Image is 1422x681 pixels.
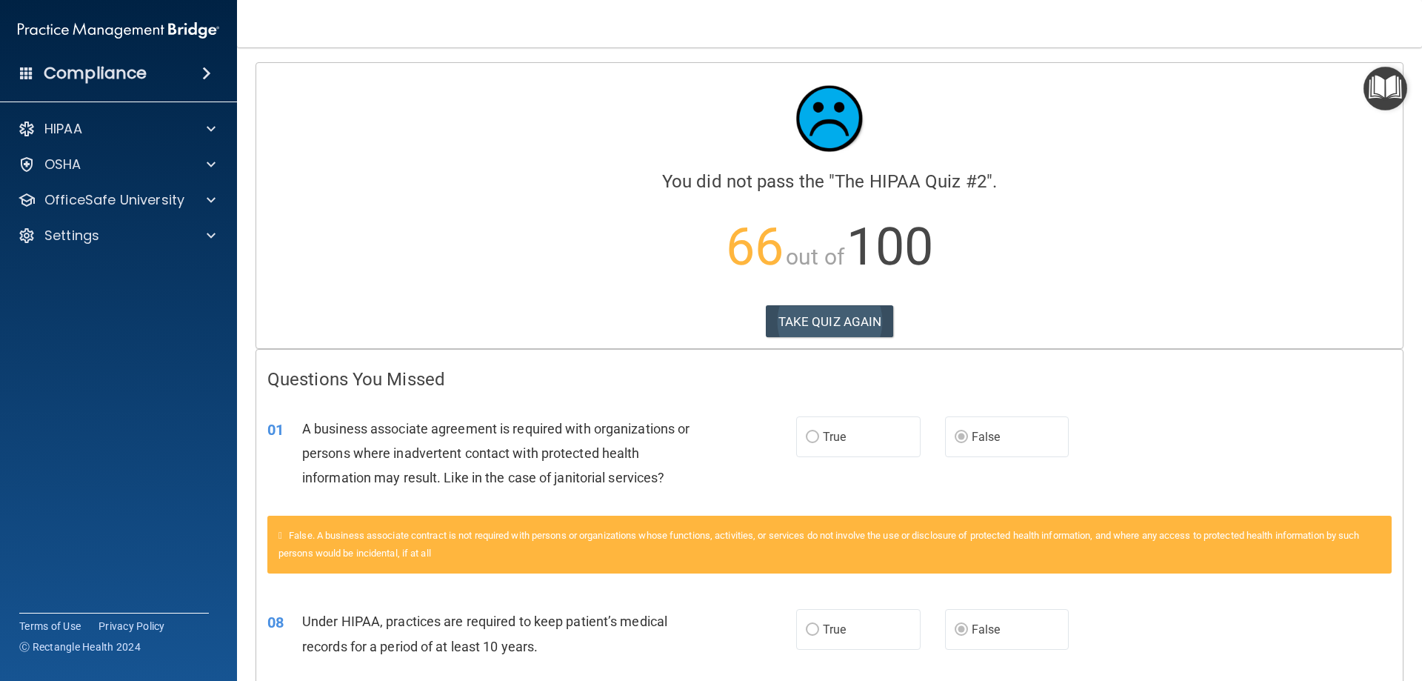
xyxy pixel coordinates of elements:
a: Settings [18,227,216,245]
img: PMB logo [18,16,219,45]
p: OfficeSafe University [44,191,184,209]
input: True [806,432,819,443]
span: False [972,622,1001,637]
input: False [955,432,968,443]
input: False [955,625,968,636]
p: HIPAA [44,120,82,138]
span: Under HIPAA, practices are required to keep patient’s medical records for a period of at least 10... [302,614,667,654]
input: True [806,625,819,636]
span: False [972,430,1001,444]
span: 100 [847,216,933,277]
span: The HIPAA Quiz #2 [835,171,987,192]
p: OSHA [44,156,81,173]
span: Ⓒ Rectangle Health 2024 [19,640,141,654]
h4: Compliance [44,63,147,84]
button: Open Resource Center [1363,67,1407,110]
a: Terms of Use [19,619,81,634]
button: TAKE QUIZ AGAIN [766,305,894,338]
p: Settings [44,227,99,245]
h4: You did not pass the " ". [267,172,1392,191]
span: out of [786,244,844,270]
span: 66 [726,216,784,277]
iframe: Drift Widget Chat Controller [1348,579,1404,635]
span: True [823,622,846,637]
span: 08 [267,614,284,631]
span: True [823,430,846,444]
span: 01 [267,421,284,439]
a: Privacy Policy [99,619,165,634]
span: False. A business associate contract is not required with persons or organizations whose function... [278,530,1360,559]
a: OSHA [18,156,216,173]
a: OfficeSafe University [18,191,216,209]
h4: Questions You Missed [267,370,1392,389]
a: HIPAA [18,120,216,138]
img: sad_face.ecc698e2.jpg [785,74,874,163]
span: A business associate agreement is required with organizations or persons where inadvertent contac... [302,421,690,485]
